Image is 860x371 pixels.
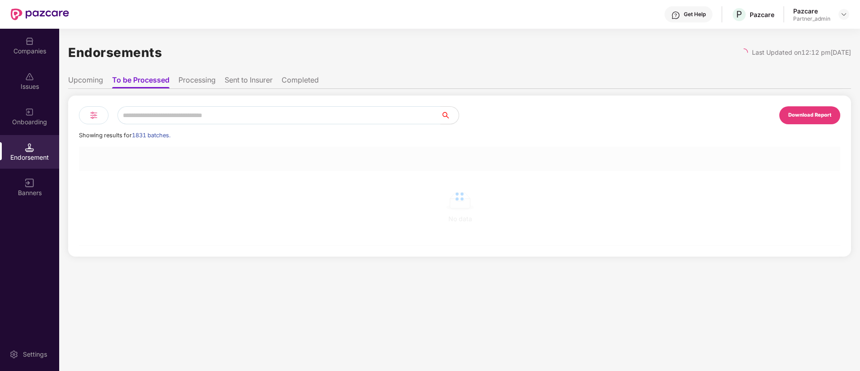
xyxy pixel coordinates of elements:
div: Download Report [788,111,831,119]
img: svg+xml;base64,PHN2ZyB3aWR0aD0iMTYiIGhlaWdodD0iMTYiIHZpZXdCb3g9IjAgMCAxNiAxNiIgZmlsbD0ibm9uZSIgeG... [25,179,34,188]
img: svg+xml;base64,PHN2ZyB3aWR0aD0iMTQuNSIgaGVpZ2h0PSIxNC41IiB2aWV3Qm94PSIwIDAgMTYgMTYiIGZpbGw9Im5vbm... [25,143,34,152]
span: search [440,112,459,119]
span: Showing results for [79,132,170,139]
img: svg+xml;base64,PHN2ZyBpZD0iQ29tcGFuaWVzIiB4bWxucz0iaHR0cDovL3d3dy53My5vcmcvMjAwMC9zdmciIHdpZHRoPS... [25,37,34,46]
img: svg+xml;base64,PHN2ZyBpZD0iU2V0dGluZy0yMHgyMCIgeG1sbnM9Imh0dHA6Ly93d3cudzMub3JnLzIwMDAvc3ZnIiB3aW... [9,350,18,359]
li: Upcoming [68,75,103,88]
li: Processing [178,75,216,88]
div: Settings [20,350,50,359]
div: Last Updated on 12:12 pm[DATE] [752,48,851,57]
h1: Endorsements [68,43,162,62]
div: Get Help [684,11,706,18]
div: Pazcare [793,7,830,15]
div: Partner_admin [793,15,830,22]
li: Completed [282,75,319,88]
img: svg+xml;base64,PHN2ZyB4bWxucz0iaHR0cDovL3d3dy53My5vcmcvMjAwMC9zdmciIHdpZHRoPSIyNCIgaGVpZ2h0PSIyNC... [88,110,99,121]
img: svg+xml;base64,PHN2ZyBpZD0iSGVscC0zMngzMiIgeG1sbnM9Imh0dHA6Ly93d3cudzMub3JnLzIwMDAvc3ZnIiB3aWR0aD... [671,11,680,20]
img: svg+xml;base64,PHN2ZyBpZD0iRHJvcGRvd24tMzJ4MzIiIHhtbG5zPSJodHRwOi8vd3d3LnczLm9yZy8yMDAwL3N2ZyIgd2... [840,11,847,18]
img: svg+xml;base64,PHN2ZyBpZD0iSXNzdWVzX2Rpc2FibGVkIiB4bWxucz0iaHR0cDovL3d3dy53My5vcmcvMjAwMC9zdmciIH... [25,72,34,81]
div: Pazcare [750,10,774,19]
span: loading [740,48,748,57]
img: svg+xml;base64,PHN2ZyB3aWR0aD0iMjAiIGhlaWdodD0iMjAiIHZpZXdCb3g9IjAgMCAyMCAyMCIgZmlsbD0ibm9uZSIgeG... [25,108,34,117]
img: New Pazcare Logo [11,9,69,20]
li: Sent to Insurer [225,75,273,88]
span: P [736,9,742,20]
button: search [440,106,459,124]
span: 1831 batches. [132,132,170,139]
li: To be Processed [112,75,169,88]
